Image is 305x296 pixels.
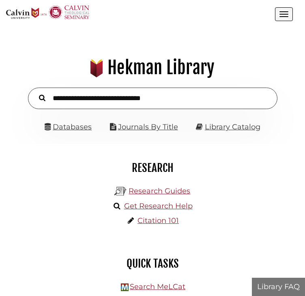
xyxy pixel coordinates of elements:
[118,122,178,131] a: Journals By Title
[121,283,129,291] img: Hekman Library Logo
[45,122,92,131] a: Databases
[114,185,127,197] img: Hekman Library Logo
[12,161,293,175] h2: Research
[12,257,293,270] h2: Quick Tasks
[11,57,294,79] h1: Hekman Library
[49,5,89,19] img: Calvin Theological Seminary
[129,187,190,195] a: Research Guides
[124,202,193,210] a: Get Research Help
[205,122,260,131] a: Library Catalog
[35,92,49,103] button: Search
[130,282,185,291] a: Search MeLCat
[275,7,293,21] button: Open the menu
[137,216,179,225] a: Citation 101
[39,94,45,102] i: Search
